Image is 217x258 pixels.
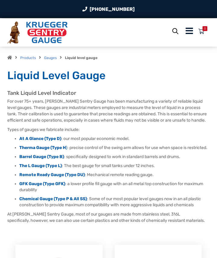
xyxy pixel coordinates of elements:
a: Open search bar [172,26,178,36]
a: Products [20,56,36,60]
a: GFK Gauge (Type GFK) [19,181,65,186]
p: For over 75+ years, [PERSON_NAME] Sentry Gauge has been manufacturing a variety of reliable liqui... [7,98,210,123]
a: Remote Ready Gauge (Type DU) [19,172,85,177]
a: The L Gauge (Type L) [19,163,62,168]
a: Barrel Gauge (Type B) [19,154,64,159]
a: Therma Gauge (Type H) [19,145,67,150]
li: : Mechanical remote reading gauge. [19,172,210,178]
a: Menu Icon [186,30,193,35]
h1: Liquid Level Gauge [7,69,210,82]
div: 0 [204,26,206,31]
li: : The best gauge for small tanks under 12 inches. [19,163,210,169]
a: Gauges [44,56,57,60]
a: At A Glance (Type D) [19,136,61,141]
a: Chemical Gauge (Type P & All SS) [19,196,87,201]
li: : specifically designed to work in standard barrels and drums. [19,154,210,160]
p: At [PERSON_NAME] Sentry Gauge, most of our gauges are made from stainless steel, 316L specificall... [7,211,210,224]
strong: Liquid level gauge [65,56,97,60]
li: : Some of our most popular level gauges now in an all plastic construction to provide maximum com... [19,196,210,208]
strong: Therma Gauge (Type H [19,145,66,150]
li: : our most popular economic model. [19,136,210,142]
a: Phone Number [82,5,135,13]
img: Krueger Sentry Gauge [7,21,68,44]
li: : a lower profile fill gauge with an all metal top construction for maximum durability [19,181,210,193]
h2: Tank Liquid Level Indicator [7,90,210,97]
li: : precise control of the swing arm allows for use when space is restricted. [19,145,210,151]
p: Types of gauges we fabricate include: [7,126,210,133]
